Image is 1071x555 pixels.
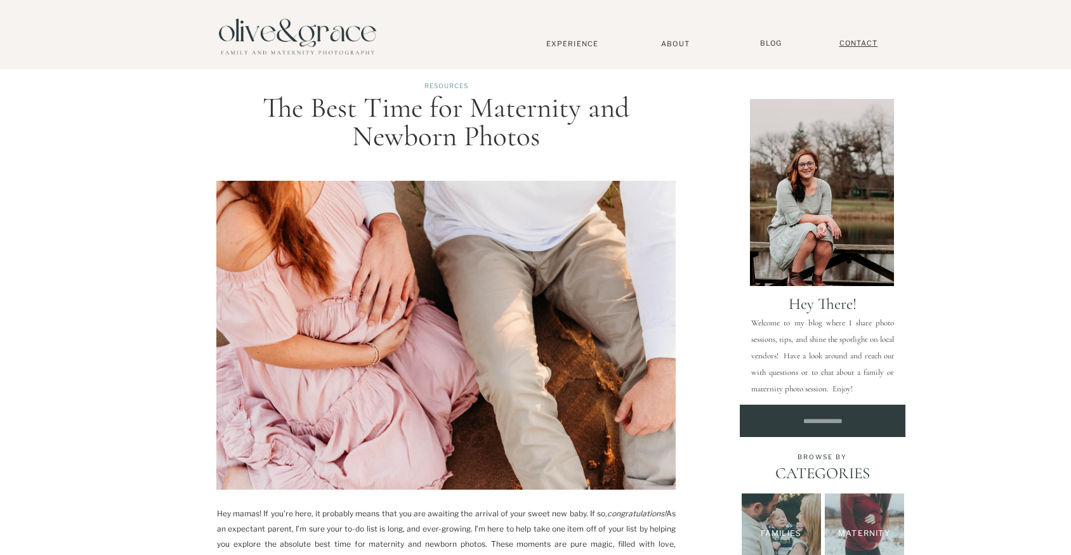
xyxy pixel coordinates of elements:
a: Resources [424,82,468,89]
p: Welcome to my blog where I share photo sessions, tips, and shine the spotlight on local vendors! ... [751,315,894,391]
a: Contact [833,39,884,48]
p: CATEGORIES [753,464,892,483]
a: BLOG [755,39,787,48]
a: About [656,39,695,48]
a: Maternity [827,528,901,541]
a: Experience [530,39,614,48]
h1: The Best Time for Maternity and Newborn Photos [220,93,673,150]
a: Families [742,528,820,539]
em: congratulations! [607,509,666,518]
p: browse by [766,453,877,460]
img: Best time for maternity and newborn photos [216,181,676,490]
p: Hey there! [751,294,895,309]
